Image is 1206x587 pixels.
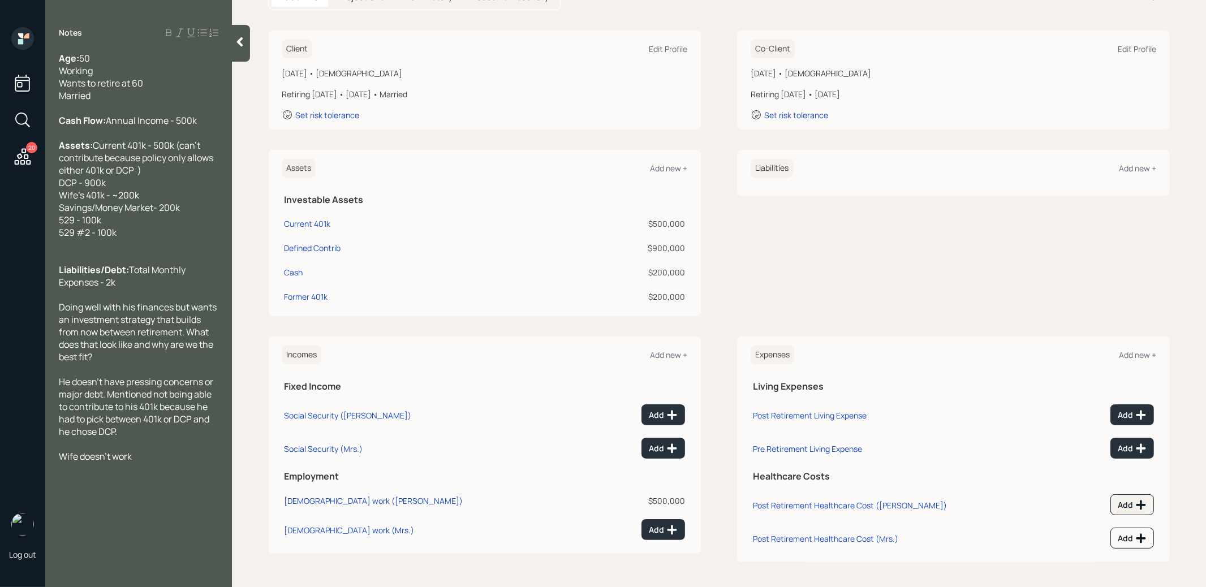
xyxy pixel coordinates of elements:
[284,381,685,392] h5: Fixed Income
[753,410,867,421] div: Post Retirement Living Expense
[751,67,1156,79] div: [DATE] • [DEMOGRAPHIC_DATA]
[524,218,685,230] div: $500,000
[641,404,685,425] button: Add
[1118,44,1156,54] div: Edit Profile
[751,346,794,364] h6: Expenses
[284,218,330,230] div: Current 401k
[284,471,685,482] h5: Employment
[284,195,685,205] h5: Investable Assets
[1118,533,1147,544] div: Add
[1110,404,1154,425] button: Add
[1110,494,1154,515] button: Add
[753,533,898,544] div: Post Retirement Healthcare Cost (Mrs.)
[284,242,341,254] div: Defined Contrib
[1119,163,1156,174] div: Add new +
[641,438,685,459] button: Add
[11,513,34,536] img: treva-nostdahl-headshot.png
[1110,528,1154,549] button: Add
[282,40,312,58] h6: Client
[753,443,862,454] div: Pre Retirement Living Expense
[649,524,678,536] div: Add
[649,409,678,421] div: Add
[753,381,1154,392] h5: Living Expenses
[59,27,82,38] label: Notes
[59,139,215,239] span: Current 401k - 500k (can't contribute because policy only allows either 401k or DCP ) DCP - 900k ...
[282,67,687,79] div: [DATE] • [DEMOGRAPHIC_DATA]
[59,52,143,102] span: 50 Working Wants to retire at 60 Married
[284,291,328,303] div: Former 401k
[284,525,414,536] div: [DEMOGRAPHIC_DATA] work (Mrs.)
[649,44,687,54] div: Edit Profile
[650,163,687,174] div: Add new +
[605,495,685,507] div: $500,000
[764,110,828,120] div: Set risk tolerance
[59,450,132,463] span: Wife doesn't work
[59,301,218,363] span: Doing well with his finances but wants an investment strategy that builds from now between retire...
[641,519,685,540] button: Add
[753,500,947,511] div: Post Retirement Healthcare Cost ([PERSON_NAME])
[284,410,411,421] div: Social Security ([PERSON_NAME])
[59,52,79,64] span: Age:
[282,159,316,178] h6: Assets
[751,88,1156,100] div: Retiring [DATE] • [DATE]
[649,443,678,454] div: Add
[26,142,37,153] div: 20
[59,264,129,276] span: Liabilities/Debt:
[650,349,687,360] div: Add new +
[284,443,363,454] div: Social Security (Mrs.)
[1119,349,1156,360] div: Add new +
[1118,409,1147,421] div: Add
[1118,443,1147,454] div: Add
[751,40,795,58] h6: Co-Client
[524,266,685,278] div: $200,000
[282,88,687,100] div: Retiring [DATE] • [DATE] • Married
[295,110,359,120] div: Set risk tolerance
[59,375,215,438] span: He doesn't have pressing concerns or major debt. Mentioned not being able to contribute to his 40...
[59,139,93,152] span: Assets:
[751,159,793,178] h6: Liabilities
[59,264,187,288] span: Total Monthly Expenses - 2k
[282,346,321,364] h6: Incomes
[9,549,36,560] div: Log out
[106,114,197,127] span: Annual Income - 500k
[524,291,685,303] div: $200,000
[59,114,106,127] span: Cash Flow:
[524,242,685,254] div: $900,000
[753,471,1154,482] h5: Healthcare Costs
[284,495,463,506] div: [DEMOGRAPHIC_DATA] work ([PERSON_NAME])
[1118,499,1147,511] div: Add
[284,266,303,278] div: Cash
[1110,438,1154,459] button: Add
